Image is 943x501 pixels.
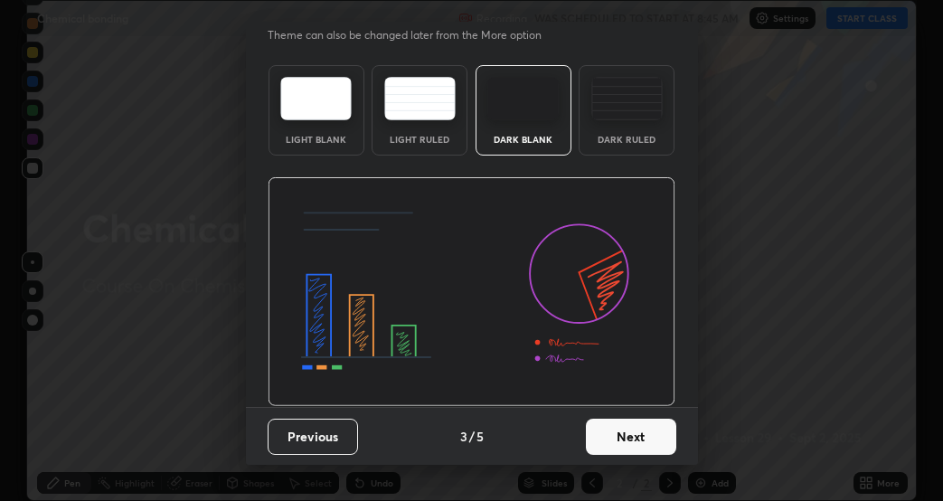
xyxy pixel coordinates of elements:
div: Dark Ruled [590,135,663,144]
img: darkRuledTheme.de295e13.svg [591,77,663,120]
h4: 5 [476,427,484,446]
button: Next [586,419,676,455]
div: Dark Blank [487,135,560,144]
img: lightRuledTheme.5fabf969.svg [384,77,456,120]
img: darkThemeBanner.d06ce4a2.svg [268,177,675,407]
div: Light Blank [280,135,353,144]
img: darkTheme.f0cc69e5.svg [487,77,559,120]
div: Light Ruled [383,135,456,144]
p: Theme can also be changed later from the More option [268,27,561,43]
img: lightTheme.e5ed3b09.svg [280,77,352,120]
h4: 3 [460,427,467,446]
h4: / [469,427,475,446]
button: Previous [268,419,358,455]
